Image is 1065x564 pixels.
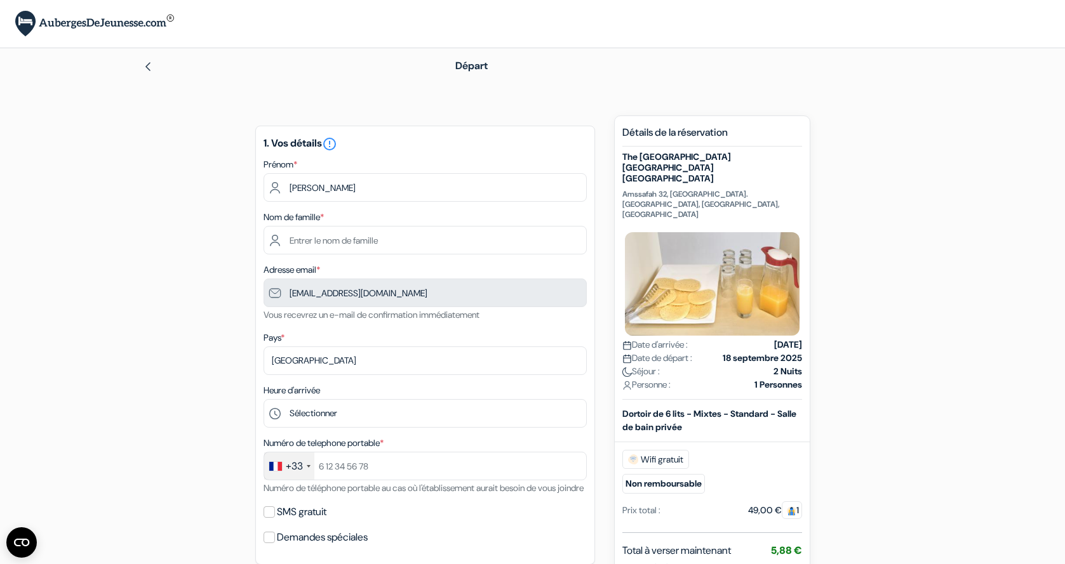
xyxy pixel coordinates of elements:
[622,351,692,365] span: Date de départ :
[622,338,688,351] span: Date d'arrivée :
[264,482,584,494] small: Numéro de téléphone portable au cas où l'établissement aurait besoin de vous joindre
[622,504,660,517] div: Prix total :
[264,136,587,152] h5: 1. Vos détails
[622,450,689,469] span: Wifi gratuit
[277,528,368,546] label: Demandes spéciales
[723,351,802,365] strong: 18 septembre 2025
[15,11,174,37] img: AubergesDeJeunesse.com
[754,378,802,391] strong: 1 Personnes
[748,504,802,517] div: 49,00 €
[264,263,320,277] label: Adresse email
[622,367,632,377] img: moon.svg
[264,309,479,320] small: Vous recevrez un e-mail de confirmation immédiatement
[622,189,802,220] p: Amssafah 32, [GEOGRAPHIC_DATA]. [GEOGRAPHIC_DATA], [GEOGRAPHIC_DATA], [GEOGRAPHIC_DATA]
[264,279,587,307] input: Entrer adresse e-mail
[622,381,632,390] img: user_icon.svg
[774,338,802,351] strong: [DATE]
[264,384,320,397] label: Heure d'arrivée
[264,436,384,450] label: Numéro de telephone portable
[628,454,638,464] img: free_wifi.svg
[286,459,303,474] div: +33
[6,527,37,558] button: Ouvrir le widget CMP
[622,152,802,183] h5: The [GEOGRAPHIC_DATA] [GEOGRAPHIC_DATA] [GEOGRAPHIC_DATA]
[622,126,802,147] h5: Détails de la réservation
[782,501,802,519] span: 1
[622,474,705,494] small: Non remboursable
[264,331,285,344] label: Pays
[771,544,802,557] span: 5,88 €
[264,173,587,202] input: Entrez votre prénom
[264,452,587,480] input: 6 12 34 56 78
[622,543,731,558] span: Total à verser maintenant
[264,211,324,224] label: Nom de famille
[264,158,297,171] label: Prénom
[622,408,796,433] b: Dortoir de 6 lits - Mixtes - Standard - Salle de bain privée
[322,136,337,150] a: error_outline
[322,136,337,152] i: error_outline
[774,365,802,378] strong: 2 Nuits
[622,365,660,378] span: Séjour :
[787,506,796,516] img: guest.svg
[264,226,587,254] input: Entrer le nom de famille
[277,503,326,521] label: SMS gratuit
[622,378,671,391] span: Personne :
[455,59,488,72] span: Départ
[622,341,632,350] img: calendar.svg
[264,452,314,480] div: France: +33
[143,62,153,72] img: left_arrow.svg
[622,354,632,364] img: calendar.svg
